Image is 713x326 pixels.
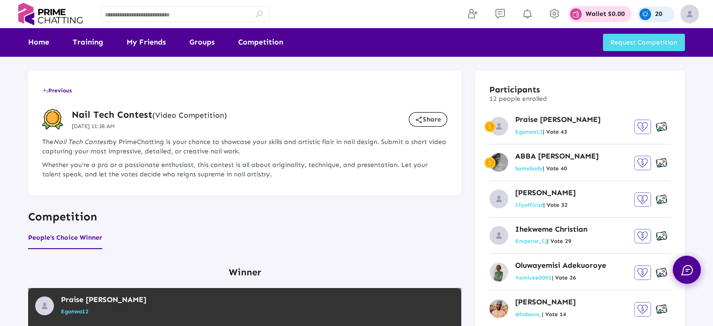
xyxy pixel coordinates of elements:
[127,28,166,56] a: My Friends
[515,129,567,135] span: Egonwa12
[655,11,662,17] p: 20
[72,108,227,121] h3: Nail Tech Contest
[189,28,215,56] a: Groups
[35,296,54,315] img: no_profile_image.svg
[547,238,571,244] em: | Vote 29
[238,28,283,56] a: Competition
[28,209,461,224] p: Competition
[515,238,571,244] span: Emperor_CJ
[489,299,508,318] img: 685ac5b271744e6fe051d3b4_1752561433174.png
[489,226,508,245] img: no_profile_image.svg
[61,295,146,305] p: Praise [PERSON_NAME]
[415,116,423,124] mat-icon: share
[14,3,87,25] img: logo
[552,274,576,281] em: | Vote 26
[543,129,567,135] em: | Vote 43
[73,28,103,56] a: Training
[489,84,547,95] h3: Participants
[489,117,508,136] img: no_profile_image.svg
[515,152,599,161] p: ABBA [PERSON_NAME]
[53,138,109,146] i: Nail Tech Contest
[515,311,566,318] span: @habouo_
[515,115,600,125] p: Praise [PERSON_NAME]
[484,121,495,132] img: winner-one-badge.svg
[43,87,72,94] span: Previous
[515,274,576,281] span: Yemicee0001
[489,263,508,281] img: 685006c58bec4b43fe5a292f_1751881247454.png
[585,11,625,17] p: Wallet $0.00
[42,82,72,99] button: Previous
[515,165,567,172] span: Somebody
[28,28,49,56] a: Home
[28,231,102,249] button: People's Choice Winner
[610,38,677,46] span: Request Competition
[489,190,508,208] img: no_profile_image.svg
[489,153,508,172] img: 68701a5c75df9738c07e6f78_1754260010868.png
[515,261,606,271] p: Oluwayemisi Adekuoroye
[542,311,566,318] em: | Vote 14
[515,202,568,208] span: Ifyofficial
[42,160,447,179] p: Whether you're a pro or a passionate enthusiast, this contest is all about originality, technique...
[515,297,576,307] p: [PERSON_NAME]
[543,202,568,208] em: | Vote 32
[61,308,89,315] span: Egonwa12
[42,137,447,156] p: The by PrimeChatting is your chance to showcase your skills and artistic flair in nail design. Su...
[603,34,685,51] button: Request Competition
[415,115,441,123] span: Share
[681,265,693,275] img: chat.svg
[680,5,699,23] img: img
[72,122,227,130] p: [DATE] 11:38 AM
[152,111,227,120] small: (Video Competition)
[543,165,567,172] em: | Vote 40
[515,225,587,235] p: Ihekweme Christian
[409,112,447,127] button: Share
[489,95,547,103] p: 12 people enrolled
[484,157,495,168] img: winner-second-badge.svg
[42,109,63,130] img: competition-badge.svg
[515,188,576,198] p: [PERSON_NAME]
